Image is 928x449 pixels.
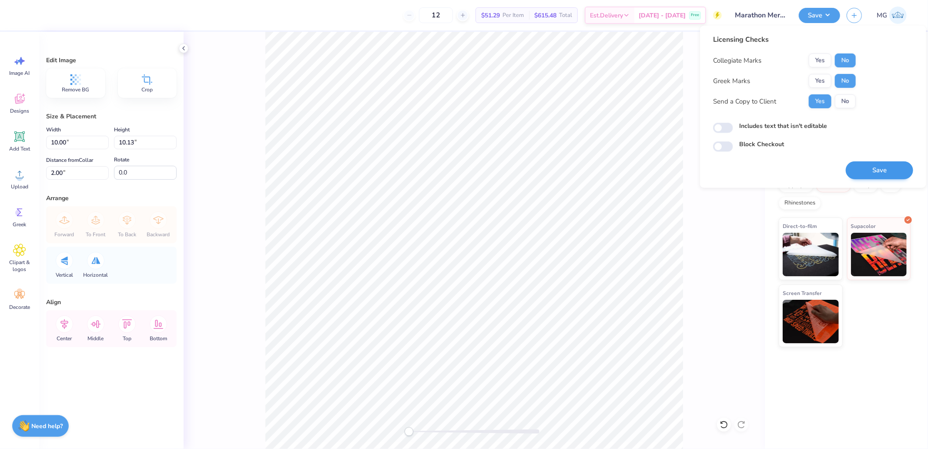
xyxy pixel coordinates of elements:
button: No [835,74,856,88]
span: Image AI [10,70,30,77]
span: Remove BG [62,86,89,93]
span: Top [123,335,131,342]
label: Rotate [114,154,129,165]
span: Per Item [503,11,524,20]
button: Yes [809,54,831,67]
span: $51.29 [481,11,500,20]
div: Align [46,298,177,307]
div: Arrange [46,194,177,203]
div: Rhinestones [779,197,821,210]
button: Save [846,161,913,179]
span: Center [57,335,72,342]
span: Clipart & logos [5,259,34,273]
span: Direct-to-film [783,221,817,231]
label: Height [114,124,130,135]
span: Add Text [9,145,30,152]
div: Edit Image [46,56,177,65]
span: Bottom [150,335,167,342]
img: Supacolor [851,233,907,276]
button: No [835,54,856,67]
input: Untitled Design [728,7,792,24]
label: Width [46,124,61,135]
span: [DATE] - [DATE] [639,11,686,20]
span: MG [877,10,887,20]
span: Est. Delivery [590,11,623,20]
img: Michael Galon [889,7,907,24]
span: Greek [13,221,27,228]
div: Collegiate Marks [713,56,761,66]
span: Supacolor [851,221,876,231]
strong: Need help? [32,422,63,430]
span: Screen Transfer [783,288,822,298]
span: $615.48 [534,11,556,20]
div: Send a Copy to Client [713,97,776,107]
label: Includes text that isn't editable [739,121,827,131]
input: – – [419,7,453,23]
span: Free [691,12,699,18]
img: Direct-to-film [783,233,839,276]
div: Accessibility label [405,427,413,436]
span: Crop [141,86,153,93]
span: Designs [10,107,29,114]
div: Greek Marks [713,76,750,86]
span: Upload [11,183,28,190]
a: MG [873,7,911,24]
label: Distance from Collar [46,155,93,165]
span: Total [559,11,572,20]
div: Licensing Checks [713,34,856,45]
button: Yes [809,74,831,88]
div: Size & Placement [46,112,177,121]
button: Yes [809,94,831,108]
label: Block Checkout [739,140,784,149]
span: Decorate [9,304,30,311]
span: Vertical [56,271,73,278]
img: Screen Transfer [783,300,839,343]
button: No [835,94,856,108]
button: Save [799,8,840,23]
span: Horizontal [84,271,108,278]
span: Middle [88,335,104,342]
